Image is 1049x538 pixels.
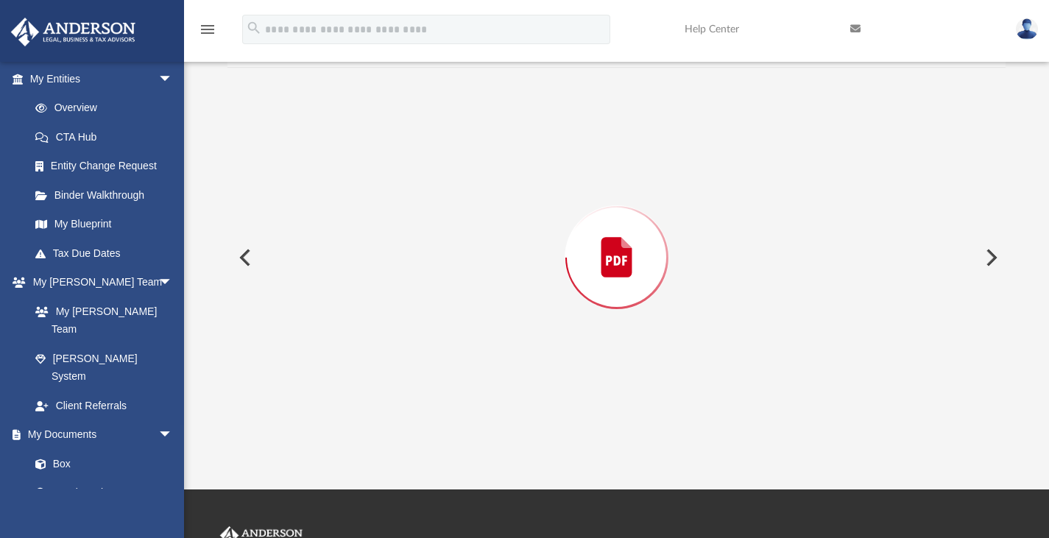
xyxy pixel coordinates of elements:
a: My Entitiesarrow_drop_down [10,64,195,93]
img: Anderson Advisors Platinum Portal [7,18,140,46]
a: Box [21,449,180,478]
a: CTA Hub [21,122,195,152]
div: Preview [227,29,1006,447]
a: My [PERSON_NAME] Teamarrow_drop_down [10,268,188,297]
a: My Documentsarrow_drop_down [10,420,188,450]
a: Meeting Minutes [21,478,188,508]
a: [PERSON_NAME] System [21,344,188,391]
a: Binder Walkthrough [21,180,195,210]
a: My [PERSON_NAME] Team [21,297,180,344]
a: My Blueprint [21,210,188,239]
span: arrow_drop_down [158,420,188,450]
a: menu [199,28,216,38]
i: search [246,20,262,36]
button: Next File [974,237,1006,278]
a: Tax Due Dates [21,238,195,268]
span: arrow_drop_down [158,268,188,298]
a: Entity Change Request [21,152,195,181]
img: User Pic [1016,18,1038,40]
i: menu [199,21,216,38]
span: arrow_drop_down [158,64,188,94]
a: Overview [21,93,195,123]
a: Client Referrals [21,391,188,420]
button: Previous File [227,237,260,278]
